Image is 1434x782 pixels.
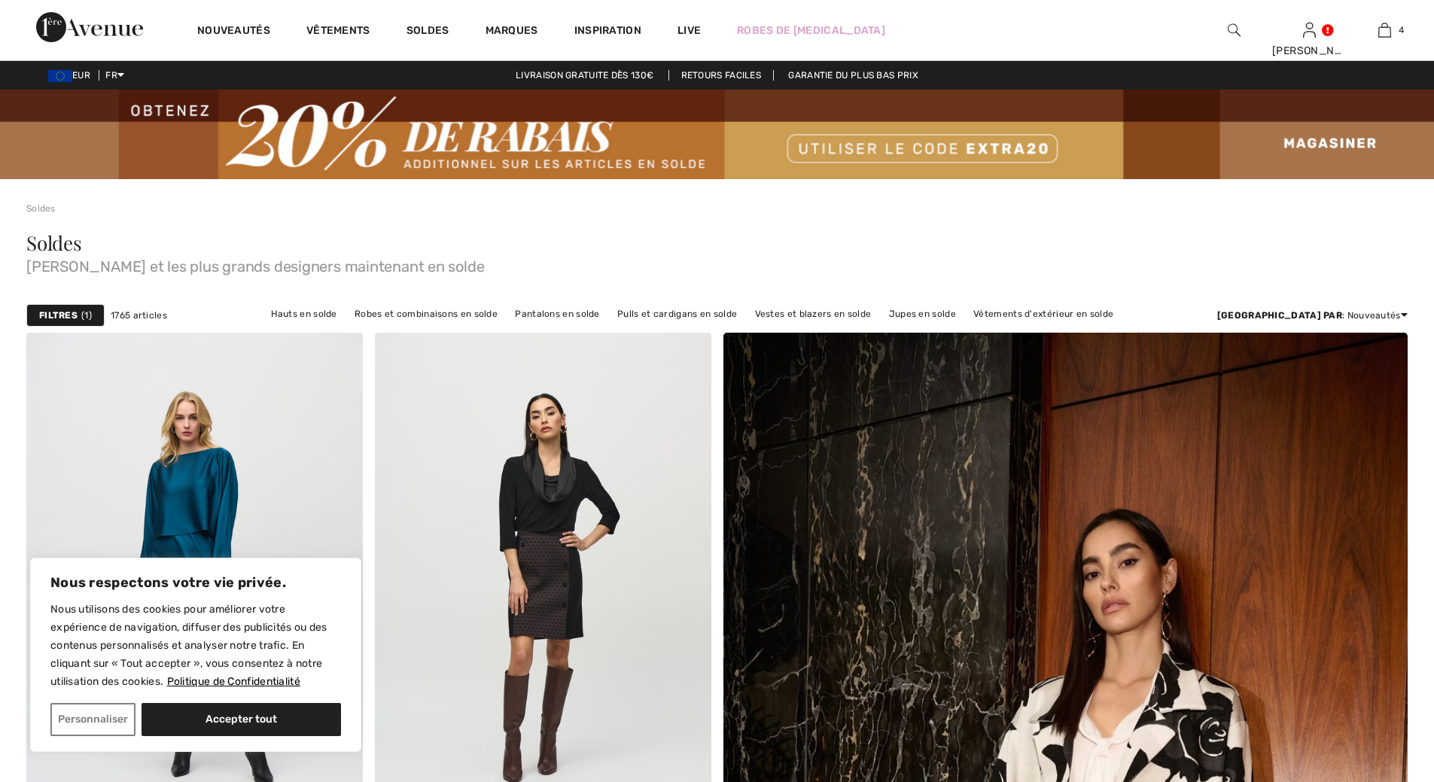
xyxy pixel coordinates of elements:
span: 1 [81,309,92,322]
img: 1ère Avenue [36,12,143,42]
a: Marques [486,24,538,40]
a: Soldes [406,24,449,40]
img: recherche [1228,21,1241,39]
a: Vestes et blazers en solde [747,304,879,324]
span: FR [105,70,124,81]
p: Nous utilisons des cookies pour améliorer votre expérience de navigation, diffuser des publicités... [50,601,341,691]
img: Mes infos [1303,21,1316,39]
div: Nous respectons votre vie privée. [30,558,361,752]
a: Vêtements d'extérieur en solde [966,304,1121,324]
div: [PERSON_NAME] [1272,43,1346,59]
a: Garantie du plus bas prix [776,70,930,81]
strong: [GEOGRAPHIC_DATA] par [1217,310,1342,321]
a: Soldes [26,203,56,214]
a: Live [677,23,701,38]
div: : Nouveautés [1217,309,1408,322]
button: Personnaliser [50,703,135,736]
span: 1765 articles [111,309,167,322]
p: Nous respectons votre vie privée. [50,574,341,592]
span: Inspiration [574,24,641,40]
a: Vêtements [306,24,370,40]
strong: Filtres [39,309,78,322]
img: Euro [48,70,72,82]
span: 4 [1399,23,1404,37]
a: Hauts en solde [263,304,345,324]
span: EUR [48,70,96,81]
a: Robes et combinaisons en solde [347,304,505,324]
a: Livraison gratuite dès 130€ [504,70,665,81]
a: Politique de Confidentialité [166,674,301,689]
a: Retours faciles [668,70,775,81]
a: Nouveautés [197,24,270,40]
span: Soldes [26,230,82,256]
iframe: Ouvre un widget dans lequel vous pouvez chatter avec l’un de nos agents [1338,669,1419,707]
a: Pulls et cardigans en solde [610,304,744,324]
a: Se connecter [1303,23,1316,37]
img: Mon panier [1378,21,1391,39]
span: [PERSON_NAME] et les plus grands designers maintenant en solde [26,253,1408,274]
a: Robes de [MEDICAL_DATA] [737,23,885,38]
a: Jupes en solde [881,304,964,324]
a: Pantalons en solde [507,304,607,324]
a: 4 [1347,21,1421,39]
button: Accepter tout [142,703,341,736]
